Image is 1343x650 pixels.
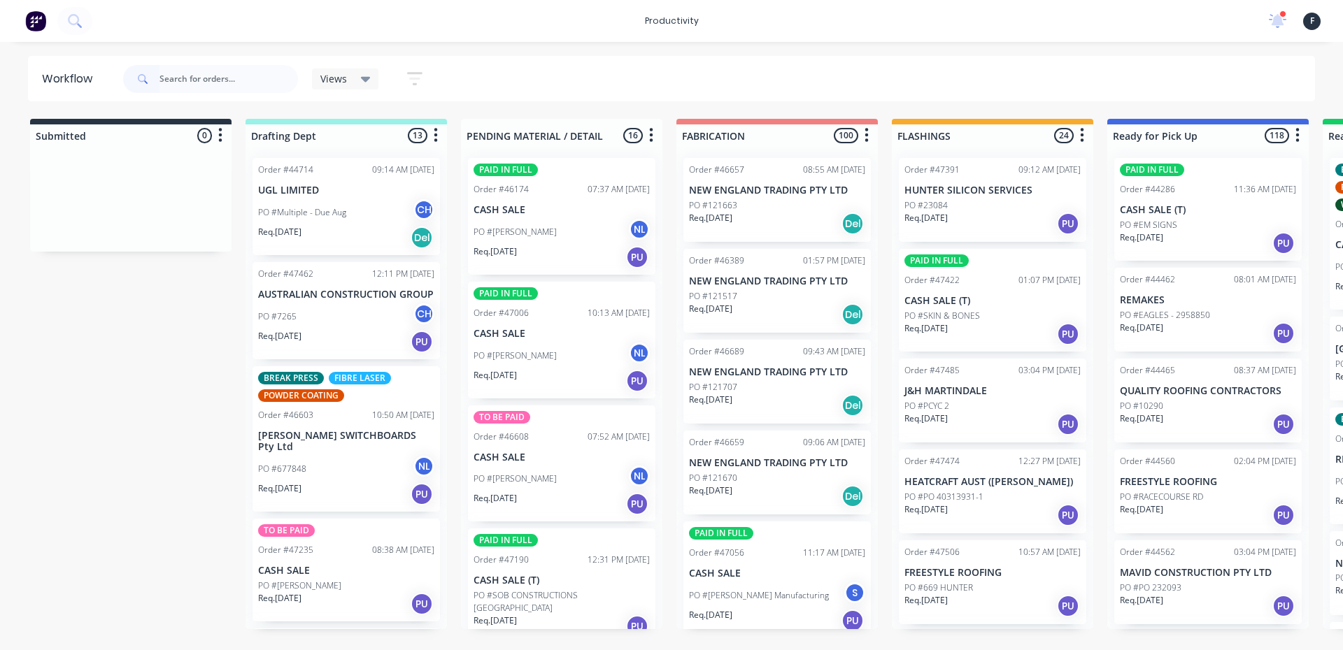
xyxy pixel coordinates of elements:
[258,592,301,605] p: Req. [DATE]
[689,275,865,287] p: NEW ENGLAND TRADING PTY LTD
[841,609,864,632] div: PU
[474,492,517,505] p: Req. [DATE]
[474,204,650,216] p: CASH SALE
[1272,322,1295,345] div: PU
[803,547,865,559] div: 11:17 AM [DATE]
[1057,504,1079,526] div: PU
[258,524,315,537] div: TO BE PAID
[899,249,1086,352] div: PAID IN FULLOrder #4742201:07 PM [DATE]CASH SALE (T)PO #SKIN & BONESReq.[DATE]PU
[904,274,960,287] div: Order #47422
[629,219,650,240] div: NL
[25,10,46,31] img: Factory
[683,158,871,242] div: Order #4665708:55 AM [DATE]NEW ENGLAND TRADING PTY LTDPO #121663Req.[DATE]Del
[253,158,440,255] div: Order #4471409:14 AM [DATE]UGL LIMITEDPO #Multiple - Due AugCHReq.[DATE]Del
[258,185,434,196] p: UGL LIMITED
[474,307,529,319] div: Order #47006
[159,65,298,93] input: Search for orders...
[626,493,648,515] div: PU
[841,394,864,417] div: Del
[904,567,1081,579] p: FREESTYLE ROOFING
[899,158,1086,242] div: Order #4739109:12 AM [DATE]HUNTER SILICON SERVICESPO #23084Req.[DATE]PU
[1120,412,1163,425] p: Req. [DATE]
[904,455,960,468] div: Order #47474
[689,609,732,621] p: Req. [DATE]
[904,212,948,224] p: Req. [DATE]
[411,593,433,615] div: PU
[1120,219,1177,231] p: PO #EM SIGNS
[689,366,865,378] p: NEW ENGLAND TRADING PTY LTD
[258,226,301,238] p: Req. [DATE]
[372,544,434,556] div: 08:38 AM [DATE]
[258,430,434,454] p: [PERSON_NAME] SWITCHBOARDS Pty Ltd
[841,485,864,507] div: Del
[258,268,313,280] div: Order #47462
[588,431,650,443] div: 07:52 AM [DATE]
[474,164,538,176] div: PAID IN FULL
[683,340,871,424] div: Order #4668909:43 AM [DATE]NEW ENGLAND TRADING PTY LTDPO #121707Req.[DATE]Del
[904,254,969,267] div: PAID IN FULL
[474,472,557,485] p: PO #[PERSON_NAME]
[474,349,557,362] p: PO #[PERSON_NAME]
[253,366,440,512] div: BREAK PRESSFIBRE LASERPOWDER COATINGOrder #4660310:50 AM [DATE][PERSON_NAME] SWITCHBOARDS Pty Ltd...
[689,303,732,315] p: Req. [DATE]
[1310,15,1314,27] span: F
[411,226,433,249] div: Del
[1234,546,1296,558] div: 03:04 PM [DATE]
[468,158,655,275] div: PAID IN FULLOrder #4617407:37 AM [DATE]CASH SALEPO #[PERSON_NAME]NLReq.[DATE]PU
[253,519,440,621] div: TO BE PAIDOrder #4723508:38 AM [DATE]CASH SALEPO #[PERSON_NAME]Req.[DATE]PU
[474,554,529,566] div: Order #47190
[1057,595,1079,617] div: PU
[689,345,744,358] div: Order #46689
[1018,164,1081,176] div: 09:12 AM [DATE]
[899,449,1086,533] div: Order #4747412:27 PM [DATE]HEATCRAFT AUST ([PERSON_NAME])PO #PO 40313931-1Req.[DATE]PU
[474,328,650,340] p: CASH SALE
[474,226,557,238] p: PO #[PERSON_NAME]
[413,456,434,477] div: NL
[904,164,960,176] div: Order #47391
[320,71,347,86] span: Views
[689,568,865,579] p: CASH SALE
[1120,231,1163,244] p: Req. [DATE]
[689,472,737,484] p: PO #121670
[474,411,530,424] div: TO BE PAID
[1114,158,1302,261] div: PAID IN FULLOrder #4428611:36 AM [DATE]CASH SALE (T)PO #EM SIGNSReq.[DATE]PU
[904,546,960,558] div: Order #47506
[803,254,865,267] div: 01:57 PM [DATE]
[626,615,648,637] div: PU
[411,331,433,353] div: PU
[258,565,434,577] p: CASH SALE
[841,212,864,235] div: Del
[904,491,983,503] p: PO #PO 40313931-1
[1120,567,1296,579] p: MAVID CONSTRUCTION PTY LTD
[413,303,434,324] div: CH
[689,164,744,176] div: Order #46657
[841,303,864,326] div: Del
[1057,323,1079,345] div: PU
[1114,359,1302,442] div: Order #4446508:37 AM [DATE]QUALITY ROOFING CONTRACTORSPO #10290Req.[DATE]PU
[638,10,706,31] div: productivity
[1120,309,1210,322] p: PO #EAGLES - 2958850
[474,575,650,586] p: CASH SALE (T)
[689,547,744,559] div: Order #47056
[1120,594,1163,607] p: Req. [DATE]
[258,409,313,421] div: Order #46603
[689,381,737,393] p: PO #121707
[1114,449,1302,533] div: Order #4456002:04 PM [DATE]FREESTYLE ROOFINGPO #RACECOURSE RDReq.[DATE]PU
[474,589,650,614] p: PO #SOB CONSTRUCTIONS [GEOGRAPHIC_DATA]
[1120,491,1203,503] p: PO #RACECOURSE RD
[1120,400,1163,412] p: PO #10290
[904,295,1081,307] p: CASH SALE (T)
[689,589,829,602] p: PO #[PERSON_NAME] Manufacturing
[1018,364,1081,377] div: 03:04 PM [DATE]
[258,544,313,556] div: Order #47235
[1120,183,1175,196] div: Order #44286
[1018,274,1081,287] div: 01:07 PM [DATE]
[689,527,753,540] div: PAID IN FULL
[42,71,99,87] div: Workflow
[258,482,301,495] p: Req. [DATE]
[803,345,865,358] div: 09:43 AM [DATE]
[1234,273,1296,286] div: 08:01 AM [DATE]
[683,521,871,638] div: PAID IN FULLOrder #4705611:17 AM [DATE]CASH SALEPO #[PERSON_NAME] ManufacturingSReq.[DATE]PU
[258,164,313,176] div: Order #44714
[689,436,744,449] div: Order #46659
